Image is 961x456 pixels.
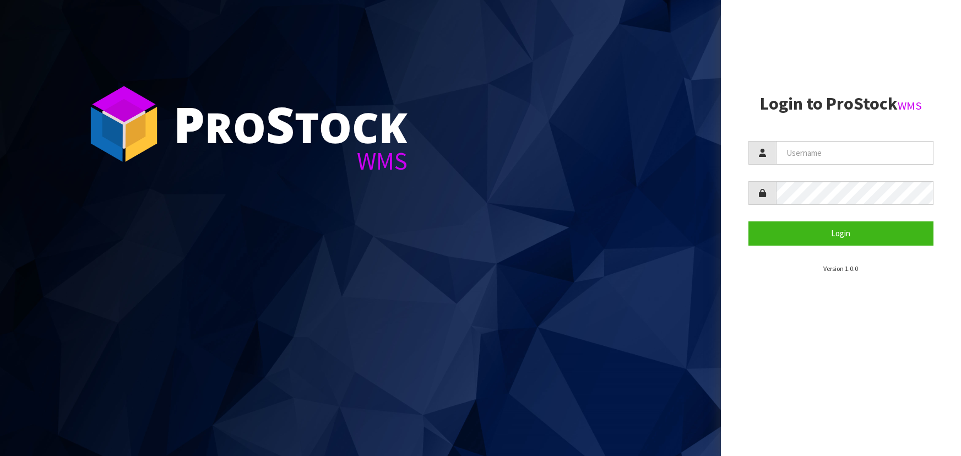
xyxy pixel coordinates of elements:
div: WMS [173,149,408,173]
h2: Login to ProStock [748,94,933,113]
span: S [266,90,295,158]
button: Login [748,221,933,245]
span: P [173,90,205,158]
img: ProStock Cube [83,83,165,165]
small: WMS [898,99,922,113]
input: Username [776,141,933,165]
div: ro tock [173,99,408,149]
small: Version 1.0.0 [823,264,858,273]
